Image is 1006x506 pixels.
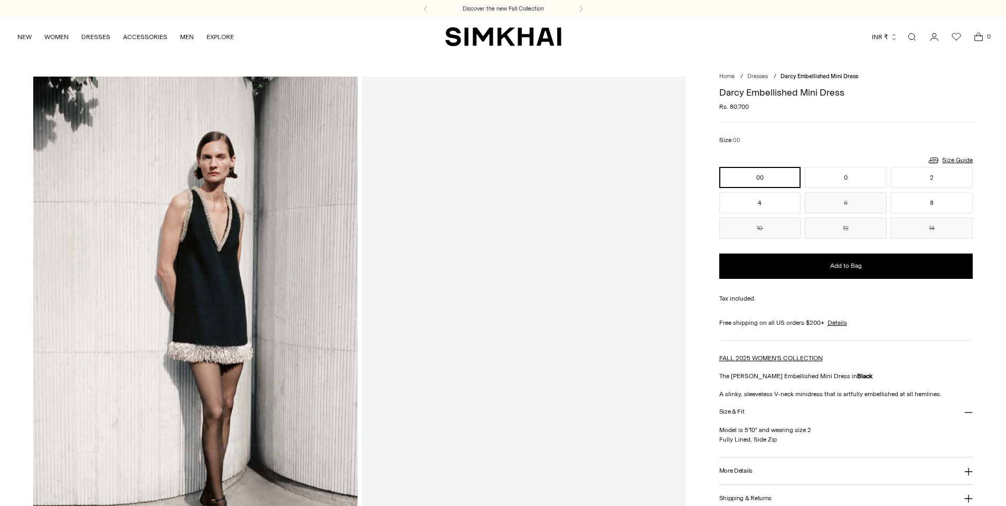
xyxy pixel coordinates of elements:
a: Open search modal [901,26,923,48]
div: Free shipping on all US orders $200+ [719,318,973,327]
a: FALL 2025 WOMEN'S COLLECTION [719,354,823,362]
a: MEN [180,25,194,49]
button: 4 [719,192,801,213]
button: 0 [805,167,887,188]
nav: breadcrumbs [719,72,973,81]
a: Home [719,73,735,80]
button: 2 [891,167,973,188]
span: Add to Bag [830,261,862,270]
p: Model is 5'10" and wearing size 2 Fully Lined, Side Zip [719,425,973,444]
span: 00 [733,137,740,144]
button: 8 [891,192,973,213]
a: EXPLORE [206,25,234,49]
a: Dresses [747,73,768,80]
h3: Shipping & Returns [719,495,772,502]
h3: Size & Fit [719,408,745,415]
a: ACCESSORIES [123,25,167,49]
button: 00 [719,167,801,188]
a: Discover the new Fall Collection [463,5,544,13]
strong: Black [857,372,872,380]
label: Size: [719,135,740,145]
span: 0 [984,32,993,41]
a: SIMKHAI [445,26,561,47]
a: DRESSES [81,25,110,49]
a: Size Guide [927,154,973,167]
button: 12 [805,218,887,239]
div: / [740,72,743,81]
h1: Darcy Embellished Mini Dress [719,88,973,97]
div: Tax included. [719,294,973,303]
button: More Details [719,457,973,484]
h3: More Details [719,467,753,474]
p: A slinky, sleeveless V-neck minidress that is artfully embellished at all hemlines. [719,389,973,399]
div: / [774,72,776,81]
a: Wishlist [946,26,967,48]
button: 10 [719,218,801,239]
span: Rs. 80,700 [719,102,749,111]
a: Go to the account page [924,26,945,48]
p: The [PERSON_NAME] Embellished Mini Dress in [719,371,973,381]
a: Open cart modal [968,26,989,48]
button: Add to Bag [719,254,973,279]
a: NEW [17,25,32,49]
a: Details [828,318,847,327]
button: Size & Fit [719,399,973,426]
span: Darcy Embellished Mini Dress [781,73,858,80]
button: 14 [891,218,973,239]
button: INR ₹ [872,25,898,49]
a: WOMEN [44,25,69,49]
button: 6 [805,192,887,213]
